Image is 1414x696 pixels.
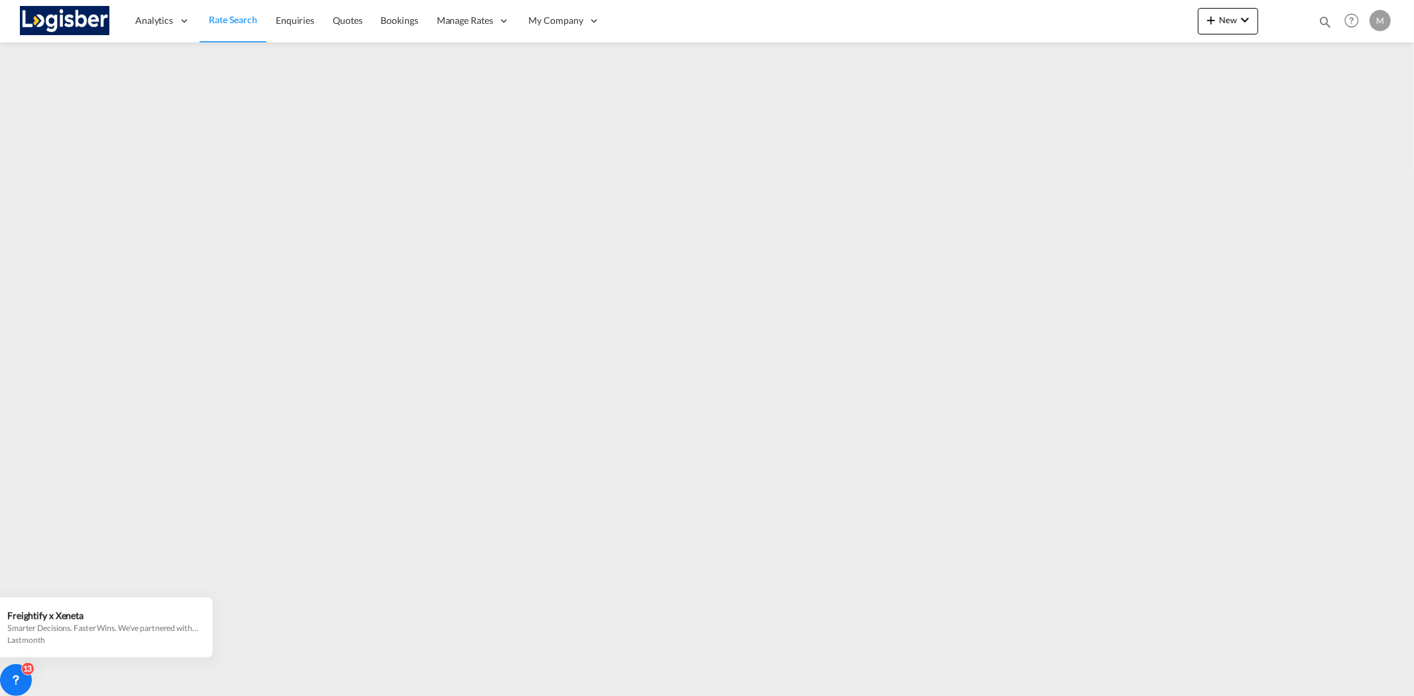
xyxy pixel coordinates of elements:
[333,15,362,26] span: Quotes
[1370,10,1391,31] div: M
[1340,9,1370,33] div: Help
[381,15,418,26] span: Bookings
[1203,15,1253,25] span: New
[1340,9,1363,32] span: Help
[1318,15,1332,29] md-icon: icon-magnify
[1318,15,1332,34] div: icon-magnify
[1198,8,1258,34] button: icon-plus 400-fgNewicon-chevron-down
[529,14,583,27] span: My Company
[135,14,173,27] span: Analytics
[1203,12,1219,28] md-icon: icon-plus 400-fg
[1237,12,1253,28] md-icon: icon-chevron-down
[437,14,493,27] span: Manage Rates
[20,6,109,36] img: d7a75e507efd11eebffa5922d020a472.png
[276,15,314,26] span: Enquiries
[209,14,257,25] span: Rate Search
